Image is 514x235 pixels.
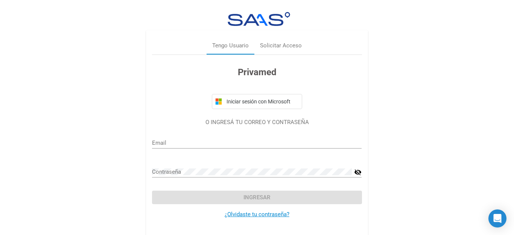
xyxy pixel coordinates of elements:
a: ¿Olvidaste tu contraseña? [225,211,289,218]
p: O INGRESÁ TU CORREO Y CONTRASEÑA [152,118,362,127]
span: Iniciar sesión con Microsoft [225,99,299,105]
div: Open Intercom Messenger [488,209,506,227]
div: Tengo Usuario [212,41,249,50]
button: Iniciar sesión con Microsoft [212,94,302,109]
span: Ingresar [243,194,271,201]
h3: Privamed [152,65,362,79]
mat-icon: visibility_off [354,168,362,177]
button: Ingresar [152,191,362,204]
div: Solicitar Acceso [260,41,302,50]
